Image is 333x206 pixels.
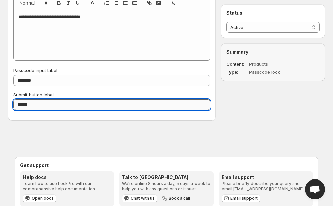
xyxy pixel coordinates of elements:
[122,194,157,202] button: Chat with us
[13,68,57,73] span: Passcode input label
[226,69,248,75] dt: Type:
[222,174,310,181] h3: Email support
[20,162,313,169] h2: Get support
[222,181,310,192] p: Please briefly describe your query and email [EMAIL_ADDRESS][DOMAIN_NAME].
[226,61,248,67] dt: Content:
[249,61,300,67] dd: Products
[131,196,155,201] span: Chat with us
[13,92,54,97] span: Submit button label
[169,196,190,201] span: Book a call
[249,69,300,75] dd: Passcode lock
[226,49,320,55] h2: Summary
[160,194,193,202] button: Book a call
[23,181,111,192] p: Learn how to use LockPro with our comprehensive help documentation.
[305,179,325,199] div: Open chat
[23,194,56,202] a: Open docs
[32,196,54,201] span: Open docs
[226,10,320,16] h2: Status
[222,194,260,202] a: Email support
[122,181,211,192] p: We're online 8 hours a day, 5 days a week to help you with any questions or issues.
[122,174,211,181] h3: Talk to [GEOGRAPHIC_DATA]
[230,196,258,201] span: Email support
[23,174,111,181] h3: Help docs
